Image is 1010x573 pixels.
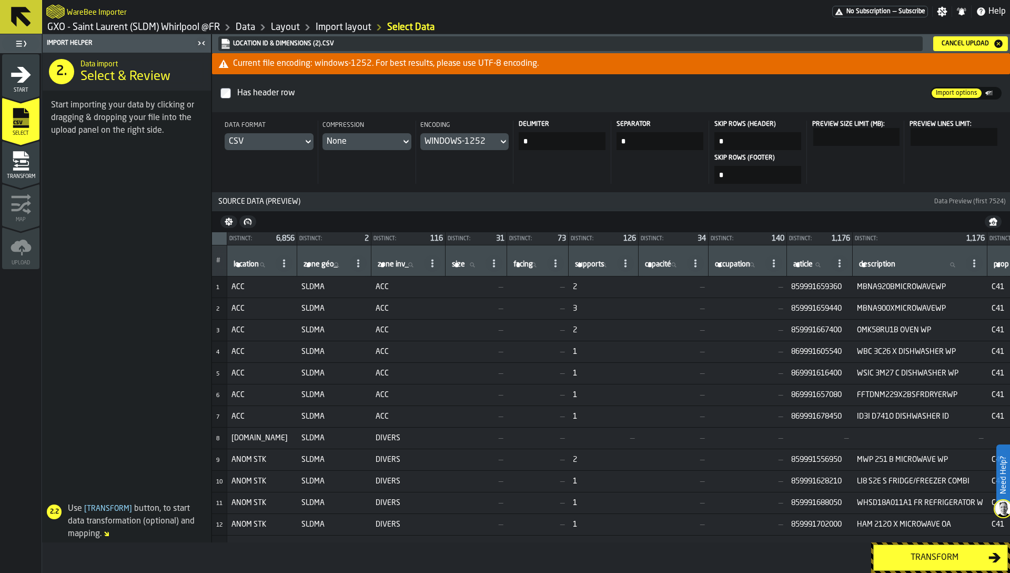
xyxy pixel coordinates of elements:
span: ACC [376,326,441,334]
span: DIVERS [376,456,441,464]
span: SLDMA [301,542,367,550]
span: label [645,260,671,269]
span: — [857,434,983,442]
input: label [450,258,483,272]
span: ACC [376,348,441,356]
span: — [643,304,704,313]
div: Distinct: [711,236,767,242]
span: [ [84,505,87,512]
header: Import Helper [43,34,211,53]
span: 1,176 [966,235,985,242]
div: alert-Current file encoding: windows-1252. For best results, please use UTF-8 encoding. [212,53,1010,74]
div: Compression [322,121,411,133]
input: label [713,258,763,272]
span: # [216,257,220,264]
span: — [713,348,783,356]
input: InputCheckbox-label-react-aria4102255603-:r5c: [220,88,231,98]
span: 2 [365,235,369,242]
span: — [713,412,783,421]
span: 869991616400 [791,369,849,378]
label: button-toggle-Toggle Full Menu [2,36,39,51]
span: ANOM STK [231,499,293,507]
span: — [450,477,503,486]
div: Distinct: [509,236,553,242]
span: 869991594130 [791,542,849,550]
div: 2. [49,59,74,84]
span: — [511,456,564,464]
div: Distinct: [855,236,962,242]
span: Preview Lines Limit: [910,121,972,127]
span: 1 [573,520,634,529]
span: — [713,456,783,464]
label: button-toggle-Settings [933,6,952,17]
span: Select [2,131,39,136]
span: MWP 251 B MICROWAVE WP [857,456,983,464]
span: — [643,477,704,486]
span: ANOM STK [231,542,293,550]
a: link-to-/wh/i/a82c246d-7aa6-41b3-9d69-3ecc1df984f2 [47,22,220,33]
span: Help [988,5,1006,18]
span: SLDMA [301,456,367,464]
label: button-switch-multi-Import options [931,87,983,99]
span: DIVERS [376,499,441,507]
span: ACC [231,304,293,313]
span: DIVERS [376,520,441,529]
span: SLDMA [301,391,367,399]
li: menu Select [2,97,39,140]
span: MBNA920BMICROWAVEWP [857,283,983,291]
span: 73 [558,235,566,242]
div: Start importing your data by clicking or dragging & dropping your file into the upload panel on t... [51,99,203,137]
span: Subscribe [898,8,925,15]
span: Transform [2,174,39,180]
div: DropdownMenuValue-CSV [229,135,299,148]
label: input-value-Delimiter [518,121,607,150]
span: 1 [573,477,634,486]
span: ACC [376,412,441,421]
span: 126 [623,235,636,242]
span: Import options [932,88,982,98]
div: Distinct: [571,236,619,242]
span: SLDMA [301,499,367,507]
span: 6,856 [276,235,295,242]
span: ACC [376,391,441,399]
label: button-toggle-Help [972,5,1010,18]
span: 12 [216,522,223,528]
div: Import Helper [45,39,194,47]
label: Need Help? [997,446,1009,505]
span: ACC [231,391,293,399]
span: SLDMA [301,412,367,421]
span: 3 [573,304,634,313]
span: label [994,260,1009,269]
span: — [893,8,896,15]
span: Transform [82,505,134,512]
span: — [713,369,783,378]
label: button-toggle-Close me [194,37,209,50]
div: StatList-item-Distinct: [709,232,786,245]
div: Current file encoding: windows-1252. For best results, please use UTF-8 encoding. [233,57,1006,70]
span: [DOMAIN_NAME] [231,434,293,442]
div: StatList-item-Distinct: [507,232,568,245]
span: SLDMA [301,348,367,356]
div: StatList-item-Distinct: [853,232,987,245]
div: CompressionDropdownMenuValue-NO [322,121,411,150]
span: — [643,391,704,399]
span: — [511,520,564,529]
span: label [575,260,604,269]
span: label [378,260,409,269]
span: 859991702000 [791,520,849,529]
span: Separator [617,121,701,128]
input: label [231,258,274,272]
span: 859991659360 [791,283,849,291]
span: Data Preview (first 7524) [934,198,1006,205]
span: — [511,499,564,507]
span: DIVERS [376,542,441,550]
div: StatList-item-Distinct: [639,232,708,245]
button: button- [212,192,1010,211]
span: 1 [216,285,219,291]
button: button-Transform [873,545,1008,571]
span: — [643,412,704,421]
span: 869991657080 [791,391,849,399]
a: link-to-/wh/i/a82c246d-7aa6-41b3-9d69-3ecc1df984f2/data [236,22,255,33]
span: 10 [216,479,223,485]
label: input-value-Skip Rows (header) [713,121,802,150]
